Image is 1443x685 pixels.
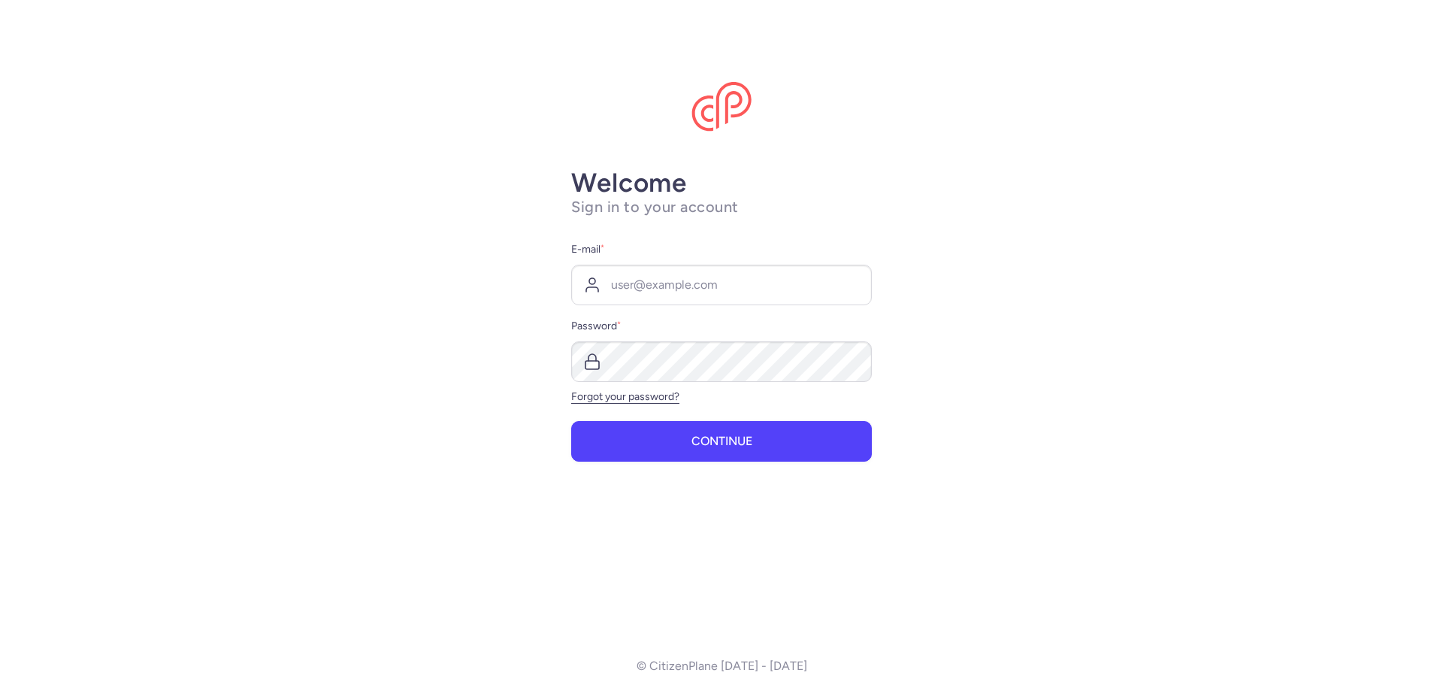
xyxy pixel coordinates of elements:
[691,82,752,132] img: CitizenPlane logo
[571,421,872,462] button: Continue
[571,167,687,199] strong: Welcome
[691,435,752,448] span: Continue
[571,241,872,259] label: E-mail
[571,198,872,217] h1: Sign in to your account
[637,659,807,673] p: © CitizenPlane [DATE] - [DATE]
[571,317,872,335] label: Password
[571,390,679,403] a: Forgot your password?
[571,265,872,305] input: user@example.com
